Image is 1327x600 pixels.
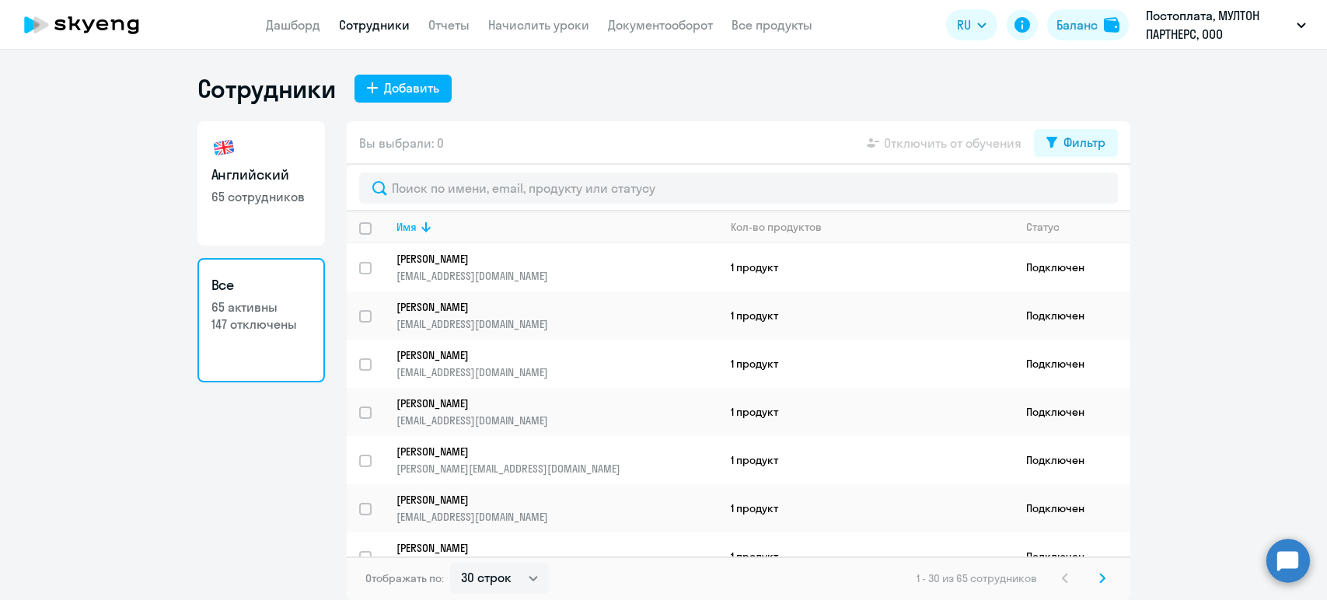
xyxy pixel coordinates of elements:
div: Кол-во продуктов [731,220,1013,234]
a: Все продукты [732,17,812,33]
span: 1 - 30 из 65 сотрудников [917,571,1037,585]
td: 1 продукт [718,243,1014,291]
td: 1 продукт [718,436,1014,484]
p: [EMAIL_ADDRESS][DOMAIN_NAME] [396,269,718,283]
p: 147 отключены [211,316,311,333]
p: [EMAIL_ADDRESS][DOMAIN_NAME] [396,510,718,524]
a: Начислить уроки [488,17,589,33]
div: Баланс [1056,16,1098,34]
button: Постоплата, МУЛТОН ПАРТНЕРС, ООО [1138,6,1314,44]
td: Подключен [1014,436,1130,484]
button: Фильтр [1034,129,1118,157]
h1: Сотрудники [197,73,336,104]
p: [PERSON_NAME][EMAIL_ADDRESS][DOMAIN_NAME] [396,462,718,476]
td: 1 продукт [718,532,1014,581]
a: Английский65 сотрудников [197,121,325,246]
p: [PERSON_NAME] [396,493,697,507]
a: [PERSON_NAME][EMAIL_ADDRESS][DOMAIN_NAME] [396,348,718,379]
img: balance [1104,17,1119,33]
div: Имя [396,220,718,234]
td: Подключен [1014,484,1130,532]
p: [PERSON_NAME] [396,348,697,362]
div: Имя [396,220,417,234]
a: Все65 активны147 отключены [197,258,325,382]
div: Фильтр [1063,133,1105,152]
p: [PERSON_NAME] [396,541,697,555]
a: [PERSON_NAME][EMAIL_ADDRESS][DOMAIN_NAME] [396,493,718,524]
td: Подключен [1014,532,1130,581]
a: [PERSON_NAME][EMAIL_ADDRESS][DOMAIN_NAME] [396,300,718,331]
td: Подключен [1014,243,1130,291]
button: RU [946,9,997,40]
p: [PERSON_NAME] [396,396,697,410]
a: [PERSON_NAME][PERSON_NAME][EMAIL_ADDRESS][DOMAIN_NAME] [396,445,718,476]
img: english [211,135,236,160]
a: [PERSON_NAME][EMAIL_ADDRESS][DOMAIN_NAME] [396,396,718,427]
h3: Все [211,275,311,295]
div: Добавить [384,78,439,97]
a: [PERSON_NAME][EMAIL_ADDRESS][DOMAIN_NAME] [396,252,718,283]
p: [EMAIL_ADDRESS][DOMAIN_NAME] [396,365,718,379]
button: Добавить [354,75,452,103]
div: Кол-во продуктов [731,220,822,234]
a: Сотрудники [339,17,410,33]
span: Отображать по: [365,571,444,585]
a: Отчеты [428,17,470,33]
p: [PERSON_NAME] [396,445,697,459]
span: RU [957,16,971,34]
button: Балансbalance [1047,9,1129,40]
td: 1 продукт [718,484,1014,532]
td: Подключен [1014,340,1130,388]
td: 1 продукт [718,388,1014,436]
p: Постоплата, МУЛТОН ПАРТНЕРС, ООО [1146,6,1290,44]
p: [PERSON_NAME] [396,252,697,266]
h3: Английский [211,165,311,185]
a: Документооборот [608,17,713,33]
input: Поиск по имени, email, продукту или статусу [359,173,1118,204]
p: [EMAIL_ADDRESS][DOMAIN_NAME] [396,317,718,331]
p: [PERSON_NAME] [396,300,697,314]
div: Статус [1026,220,1060,234]
td: 1 продукт [718,291,1014,340]
p: 65 сотрудников [211,188,311,205]
td: 1 продукт [718,340,1014,388]
a: Дашборд [266,17,320,33]
div: Статус [1026,220,1130,234]
td: Подключен [1014,291,1130,340]
p: 65 активны [211,298,311,316]
td: Подключен [1014,388,1130,436]
p: [EMAIL_ADDRESS][DOMAIN_NAME] [396,413,718,427]
a: [PERSON_NAME][PERSON_NAME][EMAIL_ADDRESS][DOMAIN_NAME] [396,541,718,572]
span: Вы выбрали: 0 [359,134,444,152]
